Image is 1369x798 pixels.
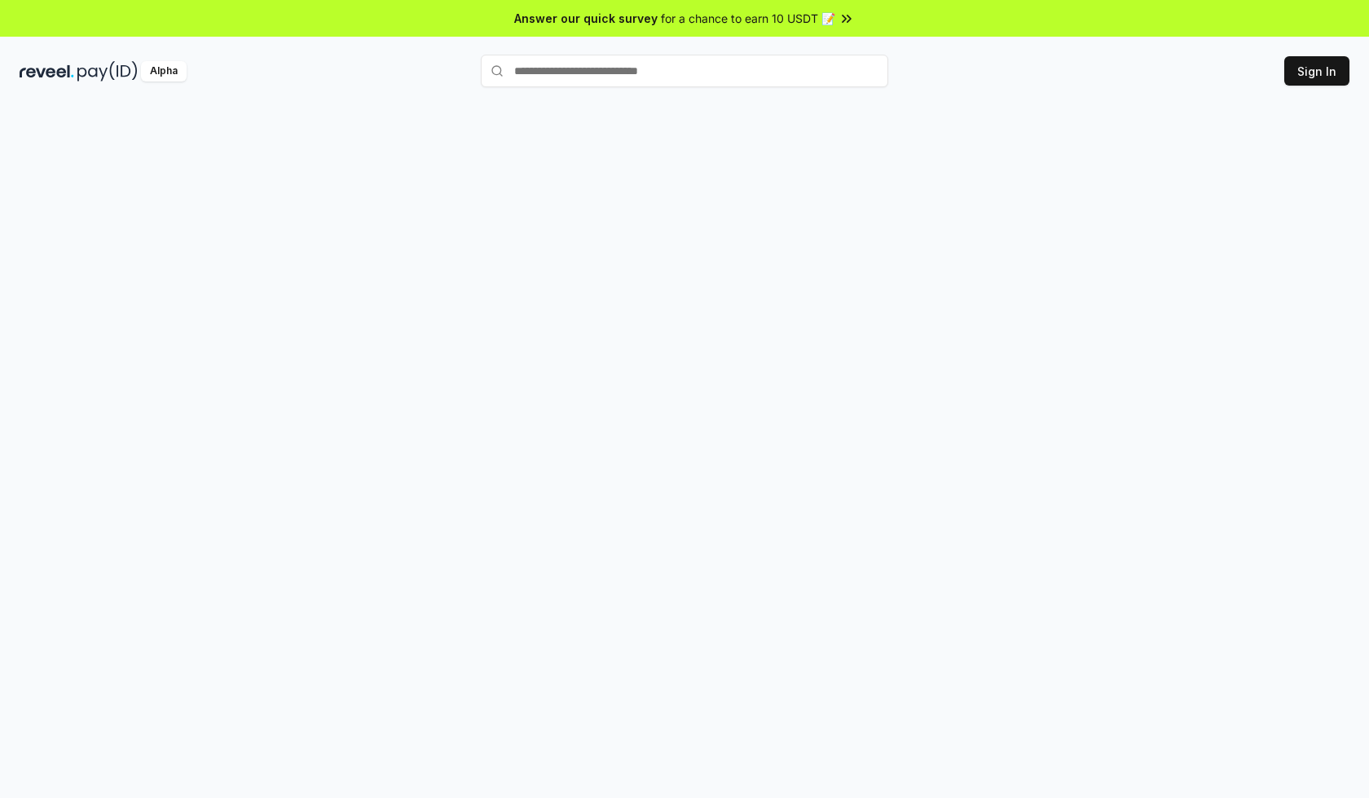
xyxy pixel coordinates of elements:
[20,61,74,82] img: reveel_dark
[141,61,187,82] div: Alpha
[1284,56,1349,86] button: Sign In
[77,61,138,82] img: pay_id
[661,10,835,27] span: for a chance to earn 10 USDT 📝
[514,10,658,27] span: Answer our quick survey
